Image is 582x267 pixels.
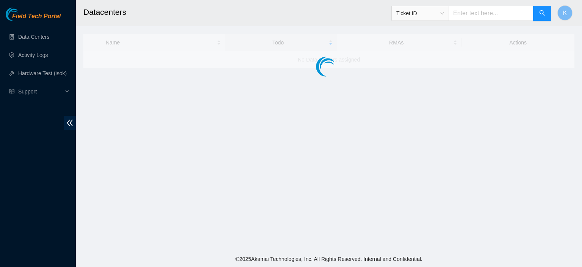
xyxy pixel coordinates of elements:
span: Field Tech Portal [12,13,61,20]
span: K [563,8,567,18]
footer: © 2025 Akamai Technologies, Inc. All Rights Reserved. Internal and Confidential. [76,251,582,267]
span: read [9,89,14,94]
span: search [539,10,545,17]
button: search [533,6,551,21]
button: K [557,5,573,21]
a: Hardware Test (isok) [18,70,67,76]
a: Data Centers [18,34,49,40]
input: Enter text here... [449,6,533,21]
span: Support [18,84,63,99]
a: Akamai TechnologiesField Tech Portal [6,14,61,24]
span: Ticket ID [396,8,444,19]
a: Activity Logs [18,52,48,58]
img: Akamai Technologies [6,8,38,21]
span: double-left [64,116,76,130]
